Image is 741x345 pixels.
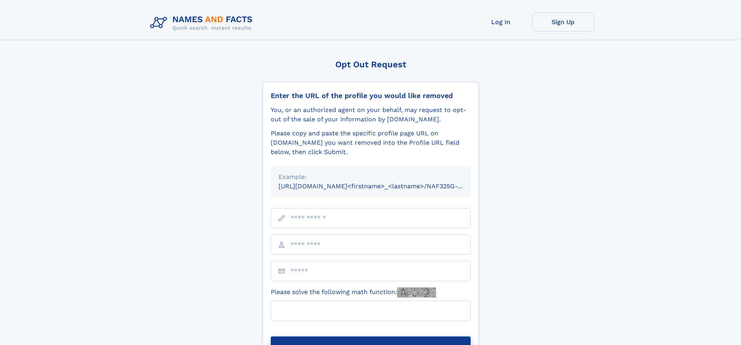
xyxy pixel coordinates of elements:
[470,12,532,32] a: Log In
[532,12,594,32] a: Sign Up
[271,129,471,157] div: Please copy and paste the specific profile page URL on [DOMAIN_NAME] you want removed into the Pr...
[279,182,485,190] small: [URL][DOMAIN_NAME]<firstname>_<lastname>/NAF325G-xxxxxxxx
[279,172,463,182] div: Example:
[271,105,471,124] div: You, or an authorized agent on your behalf, may request to opt-out of the sale of your informatio...
[271,91,471,100] div: Enter the URL of the profile you would like removed
[271,287,436,298] label: Please solve the following math function:
[147,12,259,33] img: Logo Names and Facts
[263,60,479,69] div: Opt Out Request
